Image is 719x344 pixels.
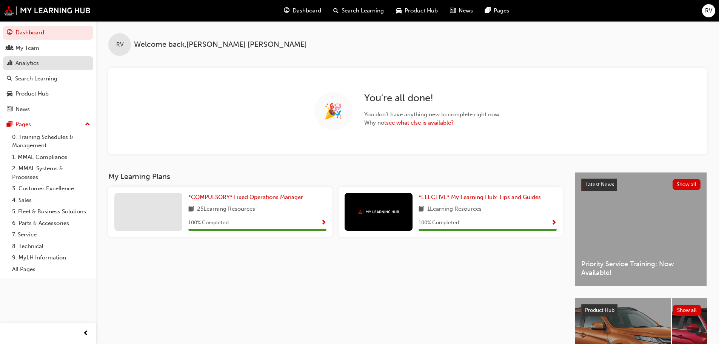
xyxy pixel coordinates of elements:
[15,89,49,98] div: Product Hub
[450,6,456,15] span: news-icon
[3,41,93,55] a: My Team
[108,172,563,181] h3: My Learning Plans
[15,44,39,52] div: My Team
[324,107,343,116] span: 🎉
[9,252,93,264] a: 9. MyLH Information
[581,179,701,191] a: Latest NewsShow all
[15,105,30,114] div: News
[459,6,473,15] span: News
[321,218,326,228] button: Show Progress
[188,193,306,202] a: *COMPULSORY* Fixed Operations Manager
[575,172,707,286] a: Latest NewsShow allPriority Service Training: Now Available!
[419,194,541,201] span: *ELECTIVE* My Learning Hub: Tips and Guides
[419,219,459,227] span: 100 % Completed
[9,151,93,163] a: 1. MMAL Compliance
[364,110,501,119] span: You don ' t have anything new to complete right now.
[551,218,557,228] button: Show Progress
[673,179,701,190] button: Show all
[15,59,39,68] div: Analytics
[188,194,303,201] span: *COMPULSORY* Fixed Operations Manager
[7,76,12,82] span: search-icon
[9,264,93,275] a: All Pages
[551,220,557,227] span: Show Progress
[358,210,399,214] img: mmal
[3,117,93,131] button: Pages
[396,6,402,15] span: car-icon
[327,3,390,19] a: search-iconSearch Learning
[585,181,614,188] span: Latest News
[342,6,384,15] span: Search Learning
[9,229,93,241] a: 7. Service
[9,194,93,206] a: 4. Sales
[197,205,255,214] span: 25 Learning Resources
[188,219,229,227] span: 100 % Completed
[494,6,509,15] span: Pages
[702,4,715,17] button: RV
[364,119,501,127] span: Why not
[3,87,93,101] a: Product Hub
[419,205,424,214] span: book-icon
[444,3,479,19] a: news-iconNews
[9,183,93,194] a: 3. Customer Excellence
[3,102,93,116] a: News
[4,6,91,15] img: mmal
[7,60,12,67] span: chart-icon
[116,40,123,49] span: RV
[7,121,12,128] span: pages-icon
[333,6,339,15] span: search-icon
[405,6,438,15] span: Product Hub
[15,74,57,83] div: Search Learning
[7,106,12,113] span: news-icon
[9,163,93,183] a: 2. MMAL Systems & Processes
[479,3,515,19] a: pages-iconPages
[364,92,501,104] h2: You ' re all done!
[188,205,194,214] span: book-icon
[3,56,93,70] a: Analytics
[419,193,544,202] a: *ELECTIVE* My Learning Hub: Tips and Guides
[3,72,93,86] a: Search Learning
[390,3,444,19] a: car-iconProduct Hub
[293,6,321,15] span: Dashboard
[9,241,93,252] a: 8. Technical
[321,220,326,227] span: Show Progress
[3,24,93,117] button: DashboardMy TeamAnalyticsSearch LearningProduct HubNews
[581,260,701,277] span: Priority Service Training: Now Available!
[134,40,307,49] span: Welcome back , [PERSON_NAME] [PERSON_NAME]
[585,307,614,313] span: Product Hub
[386,119,454,126] a: see what else is available?
[705,6,712,15] span: RV
[9,206,93,218] a: 5. Fleet & Business Solutions
[7,45,12,52] span: people-icon
[85,120,90,130] span: up-icon
[278,3,327,19] a: guage-iconDashboard
[485,6,491,15] span: pages-icon
[9,218,93,229] a: 6. Parts & Accessories
[7,91,12,97] span: car-icon
[284,6,289,15] span: guage-icon
[3,26,93,40] a: Dashboard
[9,131,93,151] a: 0. Training Schedules & Management
[581,304,701,316] a: Product HubShow all
[83,329,89,338] span: prev-icon
[427,205,482,214] span: 1 Learning Resources
[7,29,12,36] span: guage-icon
[673,305,701,316] button: Show all
[15,120,31,129] div: Pages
